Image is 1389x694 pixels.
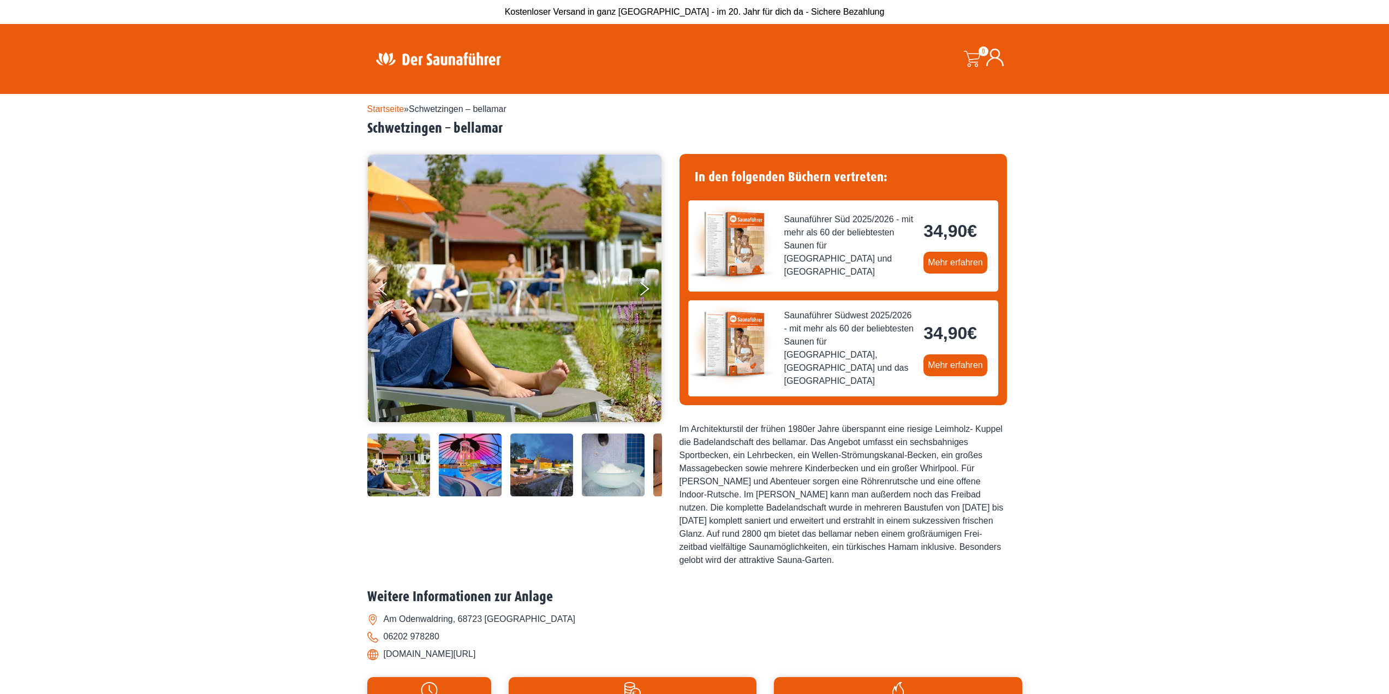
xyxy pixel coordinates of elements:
[923,323,977,343] bdi: 34,90
[688,200,776,288] img: der-saunafuehrer-2025-sued.jpg
[979,46,988,56] span: 0
[967,221,977,241] span: €
[367,104,404,114] a: Startseite
[967,323,977,343] span: €
[367,610,1022,628] li: Am Odenwaldring, 68723 [GEOGRAPHIC_DATA]
[784,309,915,388] span: Saunaführer Südwest 2025/2026 - mit mehr als 60 der beliebtesten Saunen für [GEOGRAPHIC_DATA], [G...
[367,589,1022,606] h2: Weitere Informationen zur Anlage
[367,645,1022,663] li: [DOMAIN_NAME][URL]
[409,104,506,114] span: Schwetzingen – bellamar
[505,7,885,16] span: Kostenloser Versand in ganz [GEOGRAPHIC_DATA] - im 20. Jahr für dich da - Sichere Bezahlung
[688,300,776,388] img: der-saunafuehrer-2025-suedwest.jpg
[923,221,977,241] bdi: 34,90
[923,354,987,376] a: Mehr erfahren
[923,252,987,274] a: Mehr erfahren
[367,120,1022,137] h2: Schwetzingen – bellamar
[367,104,506,114] span: »
[679,423,1007,567] div: Im Architekturstil der frühen 1980er Jahre überspannt eine riesige Leimholz- Kuppel die Badelands...
[378,277,406,305] button: Previous
[367,628,1022,645] li: 06202 978280
[688,163,998,192] h4: In den folgenden Büchern vertreten:
[784,213,915,278] span: Saunaführer Süd 2025/2026 - mit mehr als 60 der beliebtesten Saunen für [GEOGRAPHIC_DATA] und [GE...
[638,277,665,305] button: Next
